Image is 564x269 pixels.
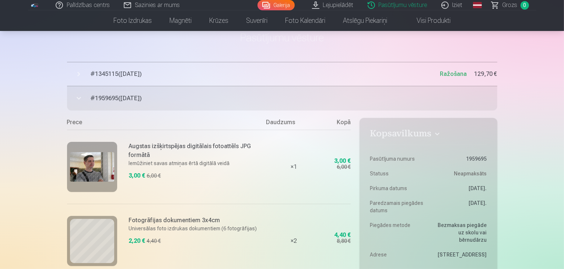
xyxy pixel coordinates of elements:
dt: Pasūtījuma numurs [370,155,425,163]
div: × 1 [266,130,321,204]
h6: Augstas izšķirtspējas digitālais fotoattēls JPG formātā [129,142,262,160]
div: 3,00 € [334,159,351,163]
dd: [DATE]. [432,185,487,192]
a: Suvenīri [237,10,276,31]
dt: Statuss [370,170,425,177]
dt: Pirkuma datums [370,185,425,192]
p: Iemūžiniet savas atmiņas ērtā digitālā veidā [129,160,262,167]
div: 3,00 € [129,171,146,180]
div: Kopā [321,118,351,130]
button: #1345115([DATE])Ražošana129,70 € [67,62,497,86]
div: 6,00 € [147,172,161,179]
div: 2,20 € [129,237,146,245]
span: Grozs [502,1,518,10]
button: Kopsavilkums [370,128,487,142]
div: Daudzums [266,118,321,130]
a: Visi produkti [396,10,459,31]
dd: [DATE]. [432,199,487,214]
div: 8,80 € [337,237,351,245]
span: # 1959695 ( [DATE] ) [91,94,497,103]
a: Atslēgu piekariņi [334,10,396,31]
a: Foto kalendāri [276,10,334,31]
dt: Piegādes metode [370,221,425,244]
span: Neapmaksāts [454,170,487,177]
span: # 1345115 ( [DATE] ) [91,70,440,78]
a: Magnēti [161,10,200,31]
span: 129,70 € [474,70,497,78]
a: Krūzes [200,10,237,31]
div: 4,40 € [147,237,161,245]
div: 4,40 € [334,233,351,237]
dd: Bezmaksas piegāde uz skolu vai bērnudārzu [432,221,487,244]
img: /fa1 [31,3,39,7]
dd: 1959695 [432,155,487,163]
dt: Adrese [370,251,425,258]
h6: Fotogrāfijas dokumentiem 3x4cm [129,216,257,225]
h1: Pasūtījumu vēsture [67,31,497,44]
span: Ražošana [440,70,467,77]
a: Foto izdrukas [105,10,161,31]
dt: Paredzamais piegādes datums [370,199,425,214]
div: Prece [67,118,266,130]
button: #1959695([DATE]) [67,86,497,111]
dd: [STREET_ADDRESS] [432,251,487,258]
p: Universālas foto izdrukas dokumentiem (6 fotogrāfijas) [129,225,257,232]
span: 0 [521,1,529,10]
div: 6,00 € [337,163,351,171]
